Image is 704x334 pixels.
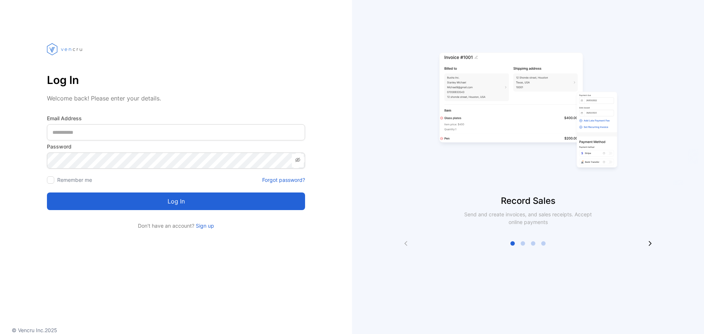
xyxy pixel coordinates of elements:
[436,29,620,194] img: slider image
[47,114,305,122] label: Email Address
[47,222,305,230] p: Don't have an account?
[194,223,214,229] a: Sign up
[47,71,305,89] p: Log In
[262,176,305,184] a: Forgot password?
[57,177,92,183] label: Remember me
[352,194,704,208] p: Record Sales
[47,192,305,210] button: Log in
[47,143,305,150] label: Password
[47,29,84,69] img: vencru logo
[458,210,598,226] p: Send and create invoices, and sales receipts. Accept online payments
[47,94,305,103] p: Welcome back! Please enter your details.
